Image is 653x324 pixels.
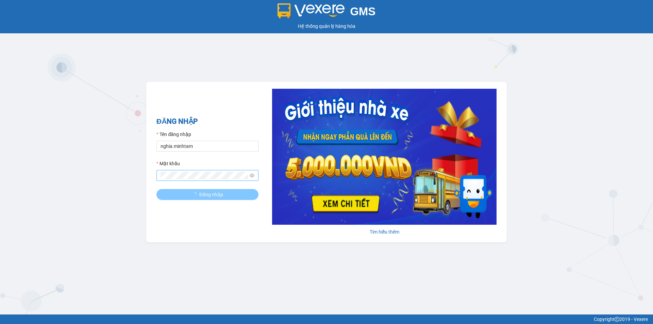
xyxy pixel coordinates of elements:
[156,189,258,200] button: Đăng nhập
[156,131,191,138] label: Tên đăng nhập
[156,141,258,152] input: Tên đăng nhập
[156,160,180,167] label: Mật khẩu
[272,228,497,236] div: Tìm hiểu thêm
[278,10,376,16] a: GMS
[615,317,619,322] span: copyright
[156,116,258,127] h2: ĐĂNG NHẬP
[5,316,648,323] div: Copyright 2019 - Vexere
[272,89,497,225] img: banner-0
[350,5,375,18] span: GMS
[161,172,248,179] input: Mật khẩu
[192,192,199,197] span: loading
[278,3,345,18] img: logo 2
[250,173,254,178] span: eye
[2,22,651,30] div: Hệ thống quản lý hàng hóa
[199,191,223,198] span: Đăng nhập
